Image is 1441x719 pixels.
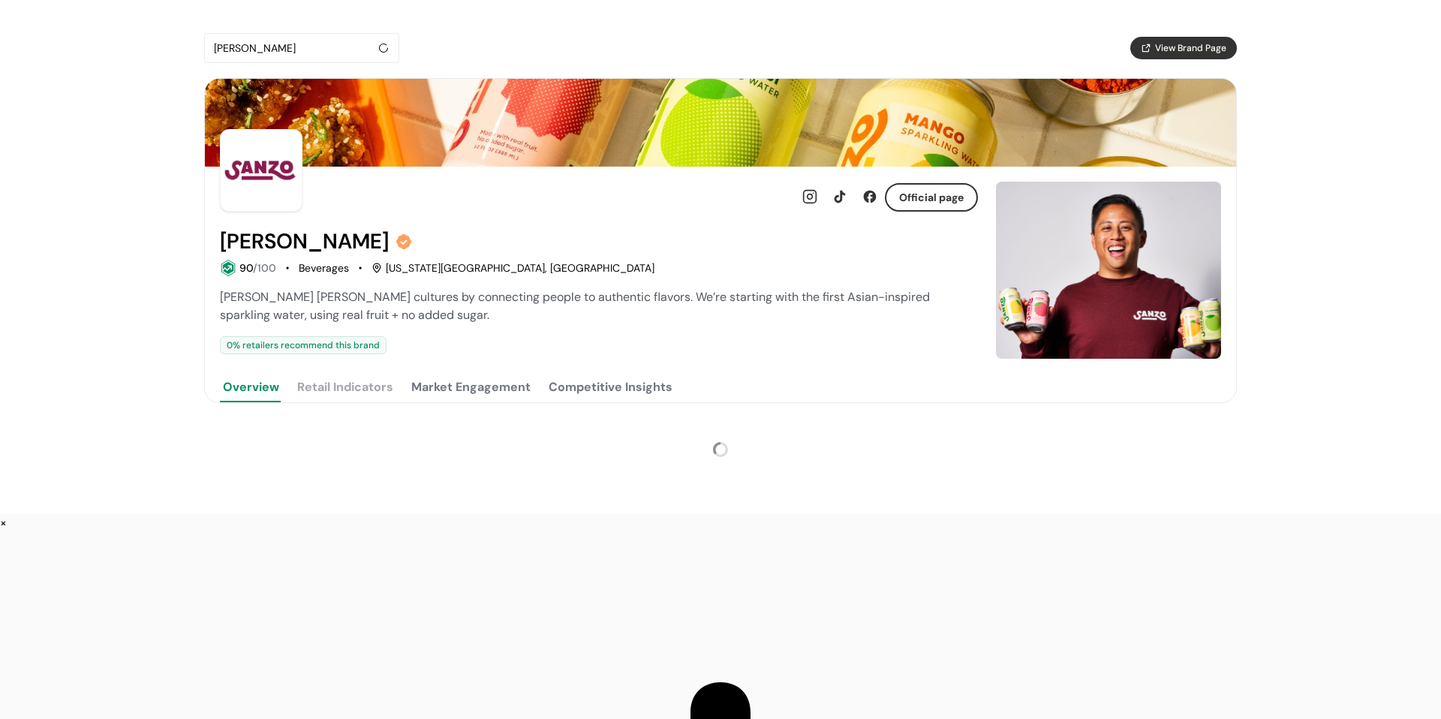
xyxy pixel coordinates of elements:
[408,372,534,402] button: Market Engagement
[205,79,1236,167] img: Brand cover image
[220,336,387,354] div: 0 % retailers recommend this brand
[996,182,1221,359] div: Carousel
[214,39,375,57] div: [PERSON_NAME]
[294,372,396,402] button: Retail Indicators
[220,289,930,323] span: [PERSON_NAME] [PERSON_NAME] cultures by connecting people to authentic flavors. We’re starting wi...
[1155,41,1226,55] span: View Brand Page
[220,230,389,254] h2: Sanzo
[220,372,282,402] button: Overview
[253,261,276,275] span: /100
[299,260,349,276] div: Beverages
[996,182,1221,359] img: Slide 0
[220,129,302,212] img: Brand Photo
[546,372,675,402] button: Competitive Insights
[885,183,978,212] button: Official page
[239,261,253,275] span: 90
[1130,37,1237,59] button: View Brand Page
[996,182,1221,359] div: Slide 1
[372,260,654,276] div: [US_STATE][GEOGRAPHIC_DATA], [GEOGRAPHIC_DATA]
